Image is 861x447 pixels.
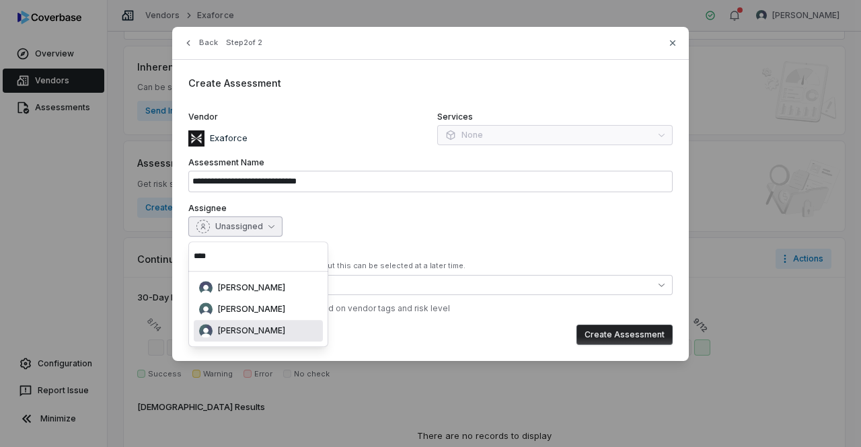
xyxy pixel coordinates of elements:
label: Control Sets [188,247,673,258]
img: Arun Muthu avatar [199,324,213,337]
span: [PERSON_NAME] [218,304,285,315]
p: Exaforce [204,132,248,145]
span: Unassigned [215,221,263,232]
span: [PERSON_NAME] [218,325,285,336]
label: Services [437,112,673,122]
button: Back [179,31,222,55]
label: Assignee [188,203,673,214]
span: Create Assessment [188,77,281,89]
div: At least one control set is required, but this can be selected at a later time. [188,261,673,271]
img: Andrew Burns avatar [199,281,213,294]
div: ✓ Auto-selected 3 control set s based on vendor tags and risk level [188,303,673,314]
span: Step 2 of 2 [226,38,262,48]
span: [PERSON_NAME] [218,282,285,293]
button: Create Assessment [576,325,673,345]
span: Vendor [188,112,218,122]
label: Assessment Name [188,157,673,168]
img: Andrew Jerrel Nunez avatar [199,302,213,316]
div: Suggestions [194,277,323,341]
